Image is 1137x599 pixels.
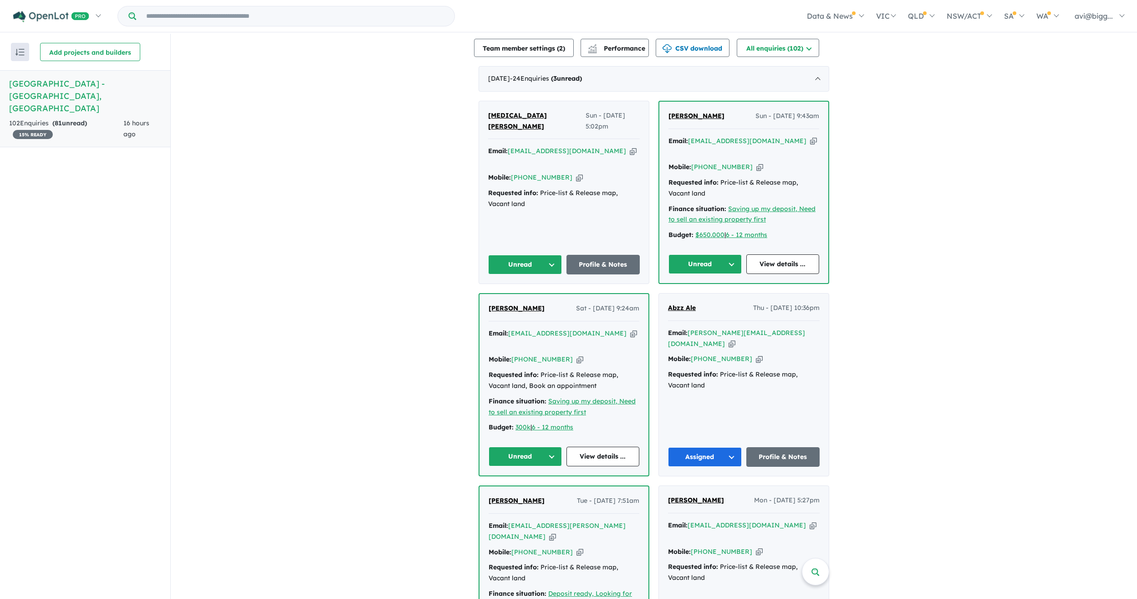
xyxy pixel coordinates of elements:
[668,370,718,378] strong: Requested info:
[630,329,637,338] button: Copy
[488,188,640,210] div: Price-list & Release map, Vacant land
[746,447,820,467] a: Profile & Notes
[756,547,763,557] button: Copy
[668,163,691,171] strong: Mobile:
[668,304,696,312] span: Abzz Ale
[668,329,805,348] a: [PERSON_NAME][EMAIL_ADDRESS][DOMAIN_NAME]
[15,49,25,56] img: sort.svg
[488,147,508,155] strong: Email:
[577,496,639,506] span: Tue - [DATE] 7:51am
[691,163,753,171] a: [PHONE_NUMBER]
[489,397,636,416] u: Saving up my deposit, Need to sell an existing property first
[511,548,573,556] a: [PHONE_NUMBER]
[668,329,688,337] strong: Email:
[668,231,693,239] strong: Budget:
[746,254,820,274] a: View details ...
[726,231,767,239] a: 6 - 12 months
[576,355,583,364] button: Copy
[488,255,562,274] button: Unread
[489,422,639,433] div: |
[52,119,87,127] strong: ( unread)
[668,447,742,467] button: Assigned
[688,137,806,145] a: [EMAIL_ADDRESS][DOMAIN_NAME]
[489,562,639,584] div: Price-list & Release map, Vacant land
[489,303,545,314] a: [PERSON_NAME]
[566,255,640,274] a: Profile & Notes
[695,231,724,239] a: $650.000
[489,355,511,363] strong: Mobile:
[474,39,574,57] button: Team member settings (2)
[559,44,563,52] span: 2
[13,130,53,139] span: 15 % READY
[549,532,556,542] button: Copy
[489,522,508,530] strong: Email:
[566,447,640,466] a: View details ...
[668,205,726,213] strong: Finance situation:
[668,230,819,241] div: |
[581,39,649,57] button: Performance
[668,112,724,120] span: [PERSON_NAME]
[737,39,819,57] button: All enquiries (102)
[668,111,724,122] a: [PERSON_NAME]
[489,496,545,505] span: [PERSON_NAME]
[55,119,62,127] span: 81
[668,369,820,391] div: Price-list & Release map, Vacant land
[489,496,545,506] a: [PERSON_NAME]
[756,354,763,364] button: Copy
[668,562,820,584] div: Price-list & Release map, Vacant land
[755,111,819,122] span: Sun - [DATE] 9:43am
[688,521,806,529] a: [EMAIL_ADDRESS][DOMAIN_NAME]
[479,66,829,92] div: [DATE]
[756,162,763,172] button: Copy
[515,423,530,431] a: 300k
[691,547,752,556] a: [PHONE_NUMBER]
[576,547,583,557] button: Copy
[668,496,724,504] span: [PERSON_NAME]
[630,146,637,156] button: Copy
[511,355,573,363] a: [PHONE_NUMBER]
[489,548,511,556] strong: Mobile:
[489,522,626,541] a: [EMAIL_ADDRESS][PERSON_NAME][DOMAIN_NAME]
[753,303,820,314] span: Thu - [DATE] 10:36pm
[9,77,161,114] h5: [GEOGRAPHIC_DATA] - [GEOGRAPHIC_DATA] , [GEOGRAPHIC_DATA]
[668,547,691,556] strong: Mobile:
[754,495,820,506] span: Mon - [DATE] 5:27pm
[576,303,639,314] span: Sat - [DATE] 9:24am
[691,355,752,363] a: [PHONE_NUMBER]
[489,329,508,337] strong: Email:
[488,110,586,132] a: [MEDICAL_DATA][PERSON_NAME]
[489,370,639,392] div: Price-list & Release map, Vacant land, Book an appointment
[510,74,582,83] span: - 24 Enquir ies
[489,304,545,312] span: [PERSON_NAME]
[553,74,557,83] span: 3
[588,47,597,53] img: bar-chart.svg
[489,589,546,598] strong: Finance situation:
[123,119,149,138] span: 16 hours ago
[729,339,735,349] button: Copy
[668,137,688,145] strong: Email:
[532,423,573,431] a: 6 - 12 months
[1075,11,1113,21] span: avi@bigg...
[663,44,672,53] img: download icon
[489,371,539,379] strong: Requested info:
[40,43,140,61] button: Add projects and builders
[586,110,640,132] span: Sun - [DATE] 5:02pm
[668,254,742,274] button: Unread
[551,74,582,83] strong: ( unread)
[668,355,691,363] strong: Mobile:
[489,563,539,571] strong: Requested info:
[810,521,816,530] button: Copy
[668,495,724,506] a: [PERSON_NAME]
[810,136,817,146] button: Copy
[489,447,562,466] button: Unread
[668,205,816,224] a: Saving up my deposit, Need to sell an existing property first
[9,118,123,140] div: 102 Enquir ies
[668,177,819,199] div: Price-list & Release map, Vacant land
[511,173,572,181] a: [PHONE_NUMBER]
[488,189,538,197] strong: Requested info:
